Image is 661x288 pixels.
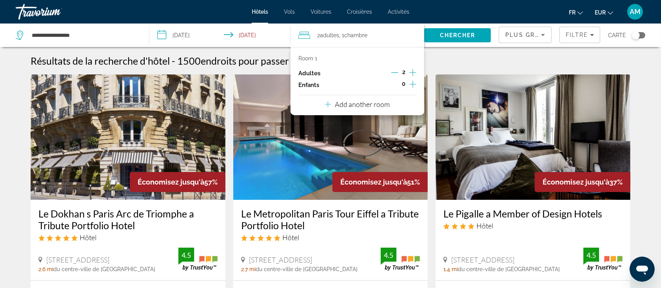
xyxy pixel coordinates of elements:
[608,30,626,41] span: Carte
[626,32,645,39] button: Toggle map
[344,32,367,38] span: Chambre
[298,82,319,89] p: Enfants
[569,9,576,16] span: fr
[424,28,491,42] button: Search
[505,30,545,40] mat-select: Sort by
[172,55,175,67] span: -
[31,55,170,67] h1: Résultats de la recherche d'hôtel
[325,95,390,111] button: Add another room
[138,178,204,186] span: Économisez jusqu'à
[583,250,599,260] div: 4.5
[149,24,291,47] button: Select check in and out date
[291,24,424,47] button: Travelers: 2 adults, 0 children
[402,69,405,75] span: 2
[630,8,641,16] span: AM
[451,255,514,264] span: [STREET_ADDRESS]
[381,248,420,271] img: TrustYou guest rating badge
[630,257,655,282] iframe: Bouton de lancement de la fenêtre de messagerie
[46,255,109,264] span: [STREET_ADDRESS]
[249,255,312,264] span: [STREET_ADDRESS]
[241,233,420,242] div: 5 star Hotel
[80,233,96,242] span: Hôtel
[391,80,398,90] button: Decrement children
[256,266,358,272] span: du centre-ville de [GEOGRAPHIC_DATA]
[559,27,600,43] button: Filters
[440,32,476,38] span: Chercher
[252,9,268,15] a: Hôtels
[347,9,372,15] a: Croisières
[436,74,630,200] img: Le Pigalle a Member of Design Hotels
[201,55,343,67] span: endroits pour passer votre temps
[335,100,390,109] p: Add another room
[566,32,588,38] span: Filtre
[282,233,299,242] span: Hôtel
[583,248,623,271] img: TrustYou guest rating badge
[443,208,623,219] a: Le Pigalle a Member of Design Hotels
[476,221,493,230] span: Hôtel
[458,266,560,272] span: du centre-ville de [GEOGRAPHIC_DATA]
[130,172,225,192] div: 57%
[53,266,155,272] span: du centre-ville de [GEOGRAPHIC_DATA]
[284,9,295,15] a: Vols
[320,32,339,38] span: Adultes
[391,69,398,78] button: Decrement adults
[311,9,331,15] a: Voitures
[595,7,613,18] button: Change currency
[340,178,407,186] span: Économisez jusqu'à
[177,55,343,67] h2: 1500
[31,74,225,200] img: Le Dokhan s Paris Arc de Triomphe a Tribute Portfolio Hotel
[178,250,194,260] div: 4.5
[38,266,53,272] span: 2.6 mi
[16,2,94,22] a: Travorium
[31,29,137,41] input: Search hotel destination
[595,9,606,16] span: EUR
[317,30,339,41] span: 2
[569,7,583,18] button: Change language
[409,67,416,79] button: Increment adults
[233,74,428,200] img: Le Metropolitan Paris Tour Eiffel a Tribute Portfolio Hotel
[443,266,458,272] span: 1.4 mi
[625,4,645,20] button: User Menu
[409,79,416,91] button: Increment children
[298,55,317,62] p: Room 1
[339,30,367,41] span: , 1
[505,32,599,38] span: Plus grandes économies
[241,266,256,272] span: 2.7 mi
[388,9,409,15] a: Activités
[241,208,420,231] a: Le Metropolitan Paris Tour Eiffel a Tribute Portfolio Hotel
[178,248,218,271] img: TrustYou guest rating badge
[443,221,623,230] div: 4 star Hotel
[298,70,320,77] p: Adultes
[381,250,396,260] div: 4.5
[332,172,428,192] div: 51%
[543,178,609,186] span: Économisez jusqu'à
[402,81,405,87] span: 0
[535,172,630,192] div: 37%
[38,233,218,242] div: 5 star Hotel
[38,208,218,231] a: Le Dokhan s Paris Arc de Triomphe a Tribute Portfolio Hotel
